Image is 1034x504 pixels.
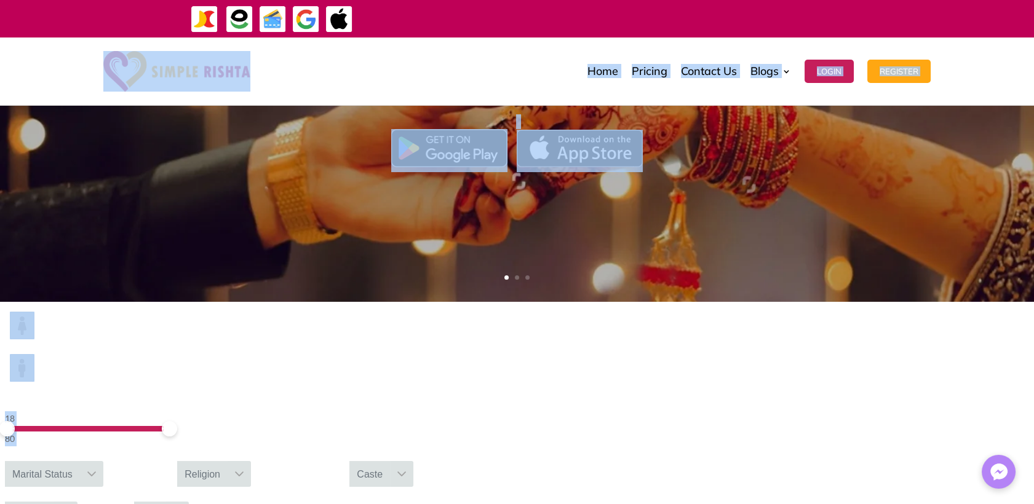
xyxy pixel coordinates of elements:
img: Credit Cards [259,6,287,33]
a: 3 [525,275,530,280]
a: Login [805,41,854,102]
a: 2 [515,275,519,280]
button: Register [867,60,931,83]
div: Caste [349,461,390,487]
a: Contact Us [681,41,737,102]
button: Login [805,60,854,83]
img: JazzCash-icon [191,6,218,33]
a: Home [587,41,618,102]
img: ApplePay-icon [325,6,353,33]
div: Religion [177,461,228,487]
a: Register [867,41,931,102]
div: 80 [5,431,167,446]
img: Google Play [391,129,507,167]
div: 18 [5,411,167,426]
a: Pricing [632,41,667,102]
a: 1 [504,275,509,280]
a: Blogs [750,41,791,102]
img: EasyPaisa-icon [226,6,253,33]
img: GooglePay-icon [292,6,320,33]
img: Messenger [987,460,1011,484]
div: Marital Status [5,461,80,487]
